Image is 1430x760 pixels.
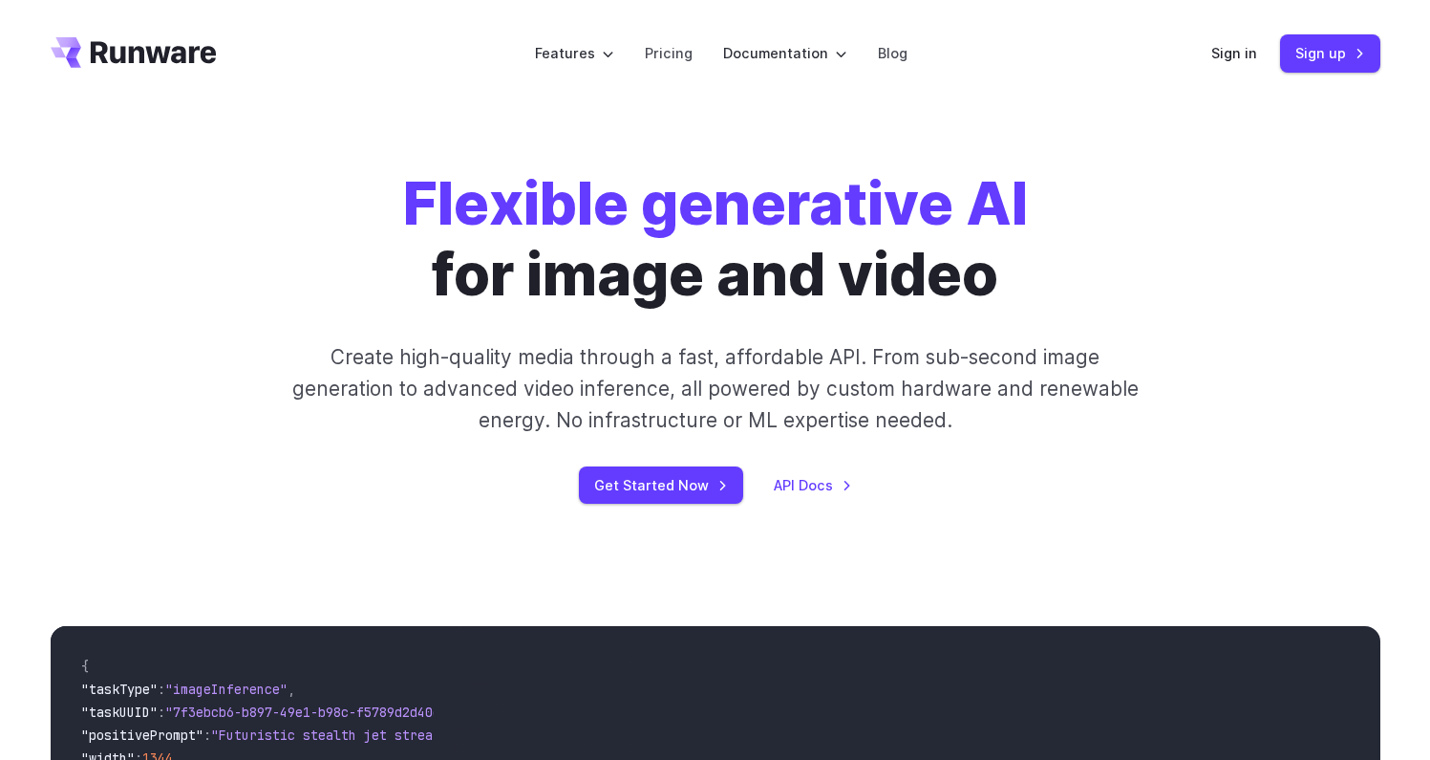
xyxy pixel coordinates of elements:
[579,467,743,504] a: Get Started Now
[403,167,1028,239] strong: Flexible generative AI
[289,341,1141,437] p: Create high-quality media through a fast, affordable API. From sub-second image generation to adv...
[81,681,158,698] span: "taskType"
[158,704,165,721] span: :
[1280,34,1380,72] a: Sign up
[165,681,288,698] span: "imageInference"
[1211,42,1257,64] a: Sign in
[81,727,203,744] span: "positivePrompt"
[165,704,456,721] span: "7f3ebcb6-b897-49e1-b98c-f5789d2d40d7"
[535,42,614,64] label: Features
[288,681,295,698] span: ,
[774,474,852,496] a: API Docs
[158,681,165,698] span: :
[51,37,217,68] a: Go to /
[645,42,693,64] a: Pricing
[403,168,1028,311] h1: for image and video
[723,42,847,64] label: Documentation
[81,658,89,675] span: {
[81,704,158,721] span: "taskUUID"
[211,727,907,744] span: "Futuristic stealth jet streaking through a neon-lit cityscape with glowing purple exhaust"
[878,42,907,64] a: Blog
[203,727,211,744] span: :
